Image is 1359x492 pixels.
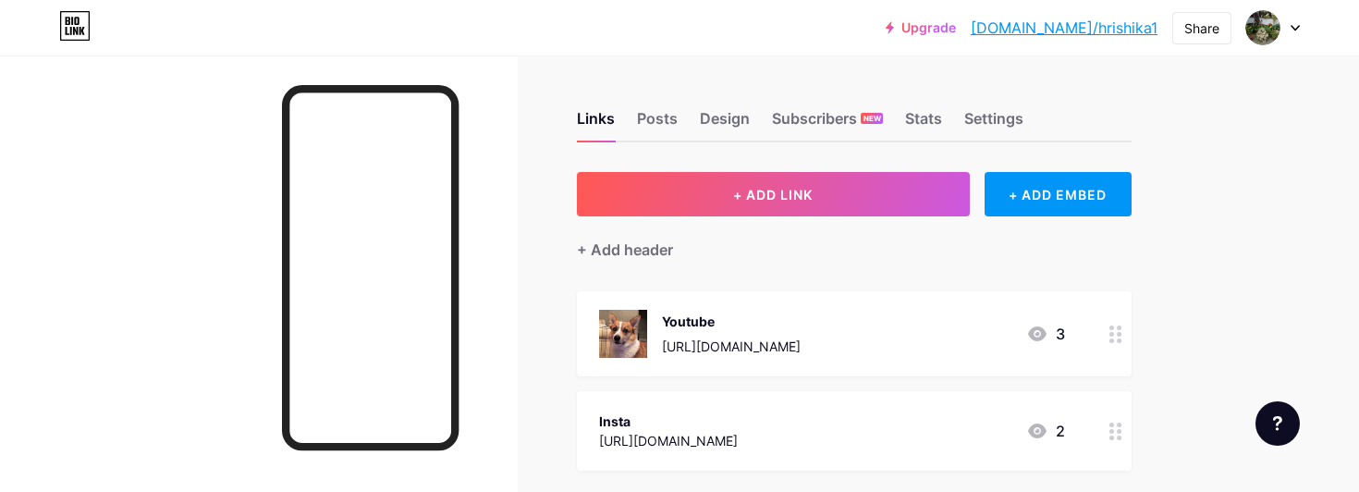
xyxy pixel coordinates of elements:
[733,187,813,203] span: + ADD LINK
[599,310,647,358] img: Youtube
[1026,323,1065,345] div: 3
[637,107,678,141] div: Posts
[1245,10,1280,45] img: hrishika1
[599,412,738,431] div: Insta
[886,20,956,35] a: Upgrade
[577,172,970,216] button: + ADD LINK
[599,431,738,450] div: [URL][DOMAIN_NAME]
[577,239,673,261] div: + Add header
[905,107,942,141] div: Stats
[662,337,801,356] div: [URL][DOMAIN_NAME]
[971,17,1157,39] a: [DOMAIN_NAME]/hrishika1
[1184,18,1219,38] div: Share
[863,113,881,124] span: NEW
[577,107,615,141] div: Links
[1026,420,1065,442] div: 2
[964,107,1023,141] div: Settings
[985,172,1132,216] div: + ADD EMBED
[772,107,883,141] div: Subscribers
[662,312,801,331] div: Youtube
[700,107,750,141] div: Design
